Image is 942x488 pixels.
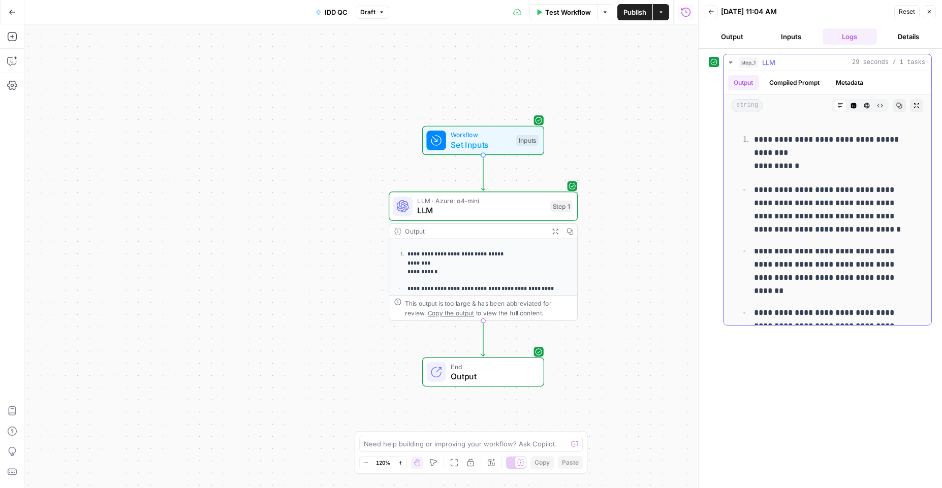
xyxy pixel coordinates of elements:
[529,4,597,20] button: Test Workflow
[823,28,877,45] button: Logs
[830,75,869,90] button: Metadata
[428,309,474,316] span: Copy the output
[894,5,920,18] button: Reset
[535,458,550,467] span: Copy
[417,196,545,206] span: LLM · Azure: o4-mini
[451,139,511,151] span: Set Inputs
[881,28,936,45] button: Details
[623,7,646,17] span: Publish
[389,126,578,155] div: WorkflowSet InputsInputs
[451,362,533,371] span: End
[705,28,760,45] button: Output
[728,75,759,90] button: Output
[852,58,925,67] span: 29 seconds / 1 tasks
[451,370,533,382] span: Output
[562,458,579,467] span: Paste
[417,205,545,217] span: LLM
[516,135,539,146] div: Inputs
[360,8,375,17] span: Draft
[724,54,931,71] button: 29 seconds / 1 tasks
[405,226,544,236] div: Output
[617,4,652,20] button: Publish
[481,321,485,356] g: Edge from step_1 to end
[732,99,763,112] span: string
[739,57,758,68] span: step_1
[550,201,572,212] div: Step 1
[389,357,578,387] div: EndOutput
[763,75,826,90] button: Compiled Prompt
[356,6,389,19] button: Draft
[899,7,915,16] span: Reset
[376,459,390,467] span: 120%
[481,155,485,190] g: Edge from start to step_1
[545,7,591,17] span: Test Workflow
[724,71,931,325] div: 29 seconds / 1 tasks
[309,4,354,20] button: IDD QC
[405,298,572,317] div: This output is too large & has been abbreviated for review. to view the full content.
[764,28,819,45] button: Inputs
[558,456,583,469] button: Paste
[762,57,775,68] span: LLM
[451,130,511,140] span: Workflow
[325,7,348,17] span: IDD QC
[530,456,554,469] button: Copy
